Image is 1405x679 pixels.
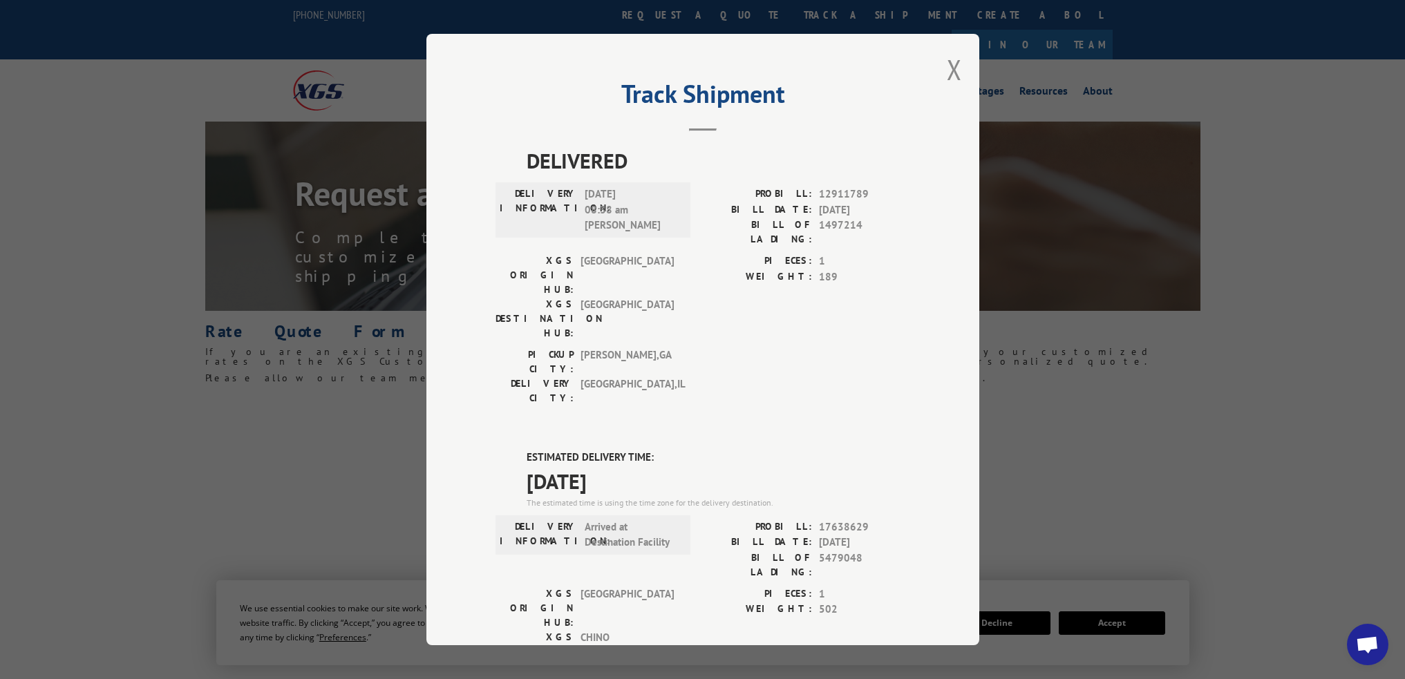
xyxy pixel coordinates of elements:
label: WEIGHT: [703,269,812,285]
span: 17638629 [819,519,910,535]
span: [DATE] [527,466,910,497]
span: [GEOGRAPHIC_DATA] , IL [581,376,674,405]
span: CHINO [581,630,674,673]
div: Open chat [1347,624,1388,665]
label: PIECES: [703,254,812,269]
label: WEIGHT: [703,602,812,618]
label: BILL DATE: [703,535,812,551]
span: [GEOGRAPHIC_DATA] [581,586,674,630]
span: 1497214 [819,218,910,247]
label: ESTIMATED DELIVERY TIME: [527,450,910,466]
span: [GEOGRAPHIC_DATA] [581,297,674,341]
span: 189 [819,269,910,285]
span: [GEOGRAPHIC_DATA] [581,254,674,297]
span: 1 [819,586,910,602]
span: DELIVERED [527,145,910,176]
label: PIECES: [703,586,812,602]
label: XGS ORIGIN HUB: [496,254,574,297]
label: XGS DESTINATION HUB: [496,297,574,341]
label: DELIVERY INFORMATION: [500,519,578,551]
h2: Track Shipment [496,84,910,111]
label: PROBILL: [703,519,812,535]
span: [PERSON_NAME] , GA [581,347,674,376]
label: BILL DATE: [703,202,812,218]
label: XGS ORIGIN HUB: [496,586,574,630]
label: XGS DESTINATION HUB: [496,630,574,673]
label: DELIVERY INFORMATION: [500,187,578,233]
span: [DATE] 08:38 am [PERSON_NAME] [585,187,678,233]
span: [DATE] [819,202,910,218]
span: 1 [819,254,910,269]
span: Arrived at Destination Facility [585,519,678,551]
label: BILL OF LADING: [703,218,812,247]
button: Close modal [947,51,962,88]
span: 502 [819,602,910,618]
span: 5479048 [819,551,910,580]
span: 12911789 [819,187,910,202]
label: PROBILL: [703,187,812,202]
div: The estimated time is using the time zone for the delivery destination. [527,497,910,509]
label: BILL OF LADING: [703,551,812,580]
span: [DATE] [819,535,910,551]
label: PICKUP CITY: [496,347,574,376]
label: DELIVERY CITY: [496,376,574,405]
